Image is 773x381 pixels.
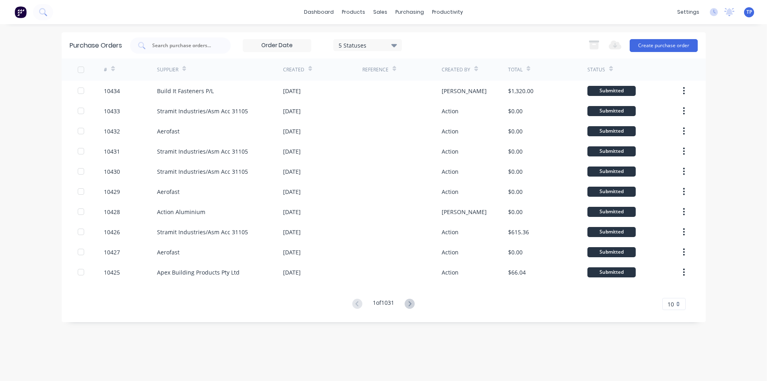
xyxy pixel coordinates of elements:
span: 10 [668,300,674,308]
div: [PERSON_NAME] [442,208,487,216]
div: Action [442,228,459,236]
div: Action [442,127,459,135]
div: $0.00 [508,127,523,135]
div: [DATE] [283,167,301,176]
div: Submitted [587,167,636,177]
div: Stramit Industries/Asm Acc 31105 [157,147,248,156]
input: Search purchase orders... [151,42,218,50]
div: Status [587,66,605,73]
div: Submitted [587,187,636,197]
div: productivity [428,6,467,18]
div: 10425 [104,268,120,277]
div: Aerofast [157,248,180,256]
div: $1,320.00 [508,87,533,95]
div: 10432 [104,127,120,135]
div: Supplier [157,66,178,73]
div: 1 of 1031 [373,298,394,310]
div: Submitted [587,126,636,136]
div: 10430 [104,167,120,176]
div: $66.04 [508,268,526,277]
div: [DATE] [283,187,301,196]
div: Submitted [587,106,636,116]
div: Aerofast [157,187,180,196]
div: 10434 [104,87,120,95]
div: $0.00 [508,208,523,216]
div: Apex Building Products Pty Ltd [157,268,240,277]
img: Factory [14,6,27,18]
div: Stramit Industries/Asm Acc 31105 [157,228,248,236]
div: Created By [442,66,470,73]
div: Action Aluminium [157,208,205,216]
div: $0.00 [508,167,523,176]
div: 10427 [104,248,120,256]
div: Action [442,147,459,156]
div: [PERSON_NAME] [442,87,487,95]
div: [DATE] [283,147,301,156]
div: Submitted [587,247,636,257]
div: # [104,66,107,73]
div: [DATE] [283,127,301,135]
div: Purchase Orders [70,41,122,50]
div: Action [442,187,459,196]
div: [DATE] [283,228,301,236]
div: products [338,6,369,18]
div: Created [283,66,304,73]
div: Action [442,107,459,115]
div: 5 Statuses [339,41,396,49]
div: $0.00 [508,147,523,156]
input: Order Date [243,40,311,52]
div: 10426 [104,228,120,236]
div: Submitted [587,146,636,156]
div: Action [442,167,459,176]
div: 10428 [104,208,120,216]
div: settings [673,6,703,18]
div: [DATE] [283,107,301,115]
div: 10433 [104,107,120,115]
div: [DATE] [283,208,301,216]
div: 10429 [104,187,120,196]
div: Submitted [587,207,636,217]
button: Create purchase order [630,39,698,52]
span: TP [746,8,752,16]
div: Stramit Industries/Asm Acc 31105 [157,107,248,115]
a: dashboard [300,6,338,18]
div: purchasing [391,6,428,18]
div: sales [369,6,391,18]
div: Build It Fasteners P/L [157,87,214,95]
div: [DATE] [283,268,301,277]
div: Action [442,248,459,256]
div: Action [442,268,459,277]
div: $615.36 [508,228,529,236]
div: [DATE] [283,87,301,95]
div: Submitted [587,267,636,277]
div: $0.00 [508,248,523,256]
div: Submitted [587,227,636,237]
div: Stramit Industries/Asm Acc 31105 [157,167,248,176]
div: $0.00 [508,187,523,196]
div: [DATE] [283,248,301,256]
div: Total [508,66,523,73]
div: 10431 [104,147,120,156]
div: Aerofast [157,127,180,135]
div: Submitted [587,86,636,96]
div: Reference [362,66,389,73]
div: $0.00 [508,107,523,115]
